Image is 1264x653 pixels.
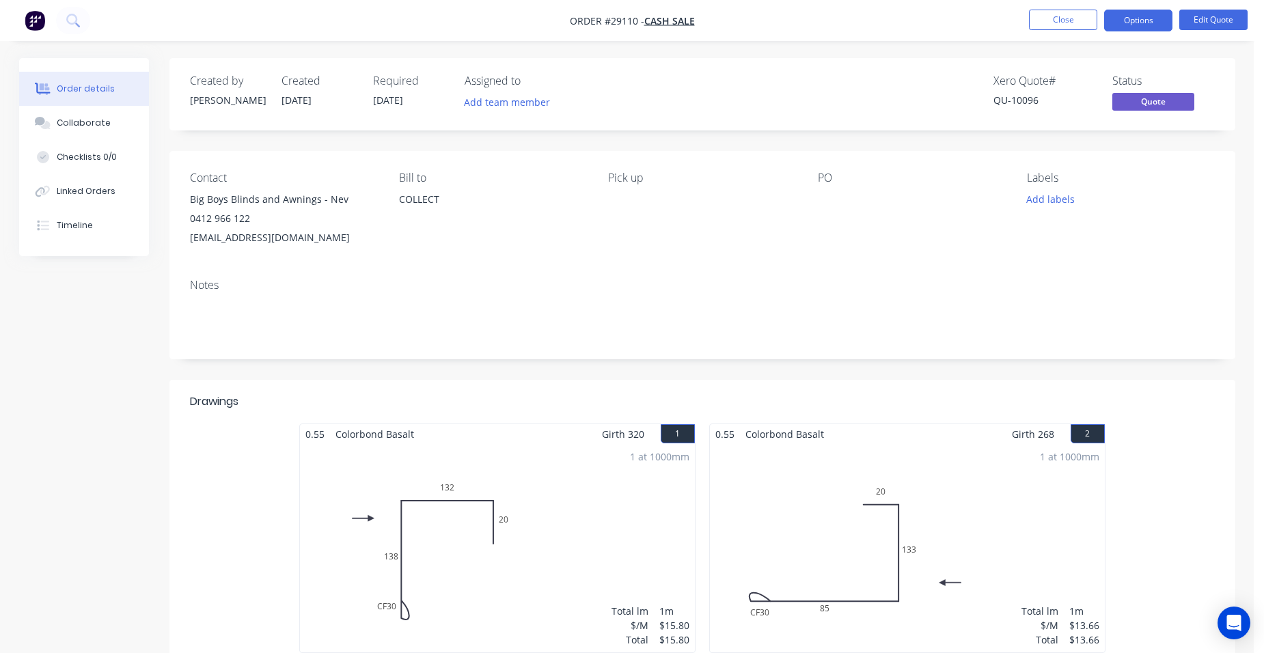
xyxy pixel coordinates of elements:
[19,140,149,174] button: Checklists 0/0
[710,444,1105,652] div: 0CF3085133201 at 1000mmTotal lm$/MTotal1m$13.66$13.66
[456,93,557,111] button: Add team member
[190,171,377,184] div: Contact
[190,279,1215,292] div: Notes
[57,151,117,163] div: Checklists 0/0
[190,228,377,247] div: [EMAIL_ADDRESS][DOMAIN_NAME]
[19,174,149,208] button: Linked Orders
[190,393,238,410] div: Drawings
[1021,618,1058,633] div: $/M
[19,72,149,106] button: Order details
[659,604,689,618] div: 1m
[190,209,377,228] div: 0412 966 122
[659,618,689,633] div: $15.80
[465,74,601,87] div: Assigned to
[1071,424,1105,443] button: 2
[1069,604,1099,618] div: 1m
[399,171,586,184] div: Bill to
[1069,633,1099,647] div: $13.66
[281,74,357,87] div: Created
[602,424,644,444] span: Girth 320
[57,219,93,232] div: Timeline
[818,171,1005,184] div: PO
[399,190,586,234] div: COLLECT
[300,424,330,444] span: 0.55
[710,424,740,444] span: 0.55
[1112,74,1215,87] div: Status
[1179,10,1248,30] button: Edit Quote
[993,74,1096,87] div: Xero Quote #
[644,14,695,27] a: CASH SALE
[612,633,648,647] div: Total
[330,424,420,444] span: Colorbond Basalt
[300,444,695,652] div: 0CF30138132201 at 1000mmTotal lm$/MTotal1m$15.80$15.80
[57,83,115,95] div: Order details
[1069,618,1099,633] div: $13.66
[608,171,795,184] div: Pick up
[1040,449,1099,464] div: 1 at 1000mm
[190,190,377,247] div: Big Boys Blinds and Awnings - Nev0412 966 122[EMAIL_ADDRESS][DOMAIN_NAME]
[1218,607,1250,639] div: Open Intercom Messenger
[281,94,312,107] span: [DATE]
[612,618,648,633] div: $/M
[1029,10,1097,30] button: Close
[465,93,558,111] button: Add team member
[659,633,689,647] div: $15.80
[1021,633,1058,647] div: Total
[190,93,265,107] div: [PERSON_NAME]
[19,106,149,140] button: Collaborate
[1021,604,1058,618] div: Total lm
[612,604,648,618] div: Total lm
[630,449,689,464] div: 1 at 1000mm
[661,424,695,443] button: 1
[1019,190,1082,208] button: Add labels
[25,10,45,31] img: Factory
[399,190,586,209] div: COLLECT
[190,74,265,87] div: Created by
[570,14,644,27] span: Order #29110 -
[373,74,448,87] div: Required
[19,208,149,242] button: Timeline
[57,117,111,129] div: Collaborate
[190,190,377,209] div: Big Boys Blinds and Awnings - Nev
[373,94,403,107] span: [DATE]
[1027,171,1214,184] div: Labels
[1112,93,1194,110] span: Quote
[1104,10,1172,31] button: Options
[993,93,1096,107] div: QU-10096
[1012,424,1054,444] span: Girth 268
[57,185,115,197] div: Linked Orders
[740,424,829,444] span: Colorbond Basalt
